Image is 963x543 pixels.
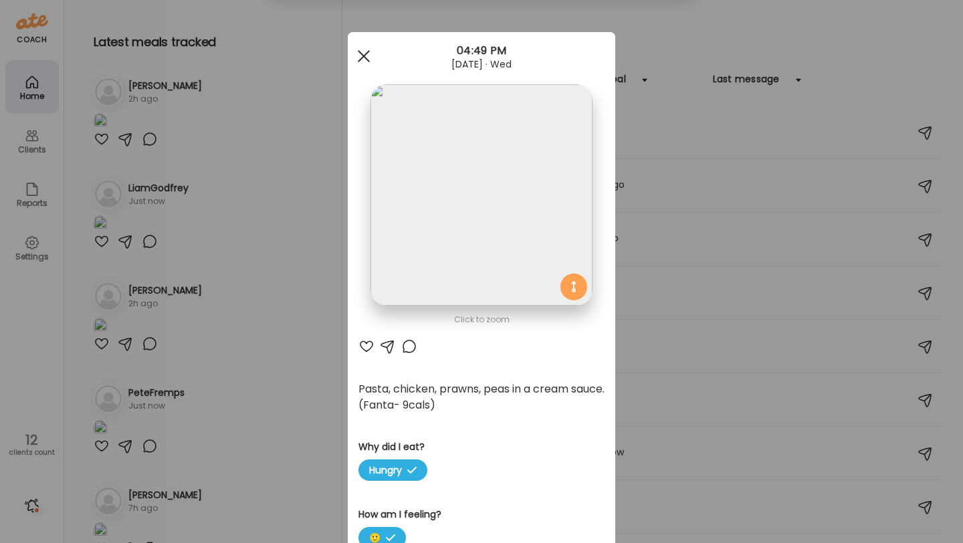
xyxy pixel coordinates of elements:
div: Pasta, chicken, prawns, peas in a cream sauce. (Fanta- 9cals) [358,381,605,413]
img: images%2FeG6ITufXlZfJWLTzQJChGV6uFB82%2FzTsgIcyVcyb9qSI8Ax1S%2FHZzKwbLivIjRrzlHPhoM_1080 [370,84,592,306]
h3: Why did I eat? [358,440,605,454]
div: [DATE] · Wed [348,59,615,70]
div: Click to zoom [358,312,605,328]
h3: How am I feeling? [358,508,605,522]
div: 04:49 PM [348,43,615,59]
span: Hungry [358,459,427,481]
